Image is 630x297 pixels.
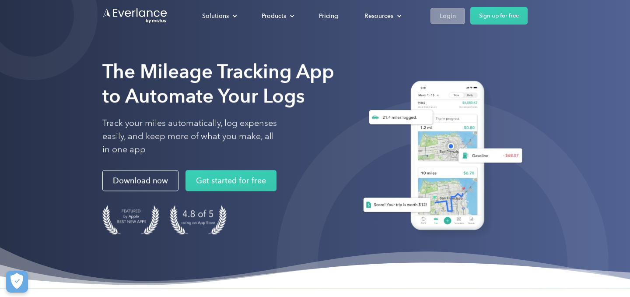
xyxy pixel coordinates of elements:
[185,170,276,191] a: Get started for free
[364,11,393,21] div: Resources
[310,8,347,24] a: Pricing
[102,170,178,191] a: Download now
[102,117,277,156] p: Track your miles automatically, log expenses easily, and keep more of what you make, all in one app
[319,11,338,21] div: Pricing
[353,74,528,240] img: Everlance, mileage tracker app, expense tracking app
[102,205,159,235] img: Badge for Featured by Apple Best New Apps
[202,11,229,21] div: Solutions
[430,8,465,24] a: Login
[102,60,334,107] strong: The Mileage Tracking App to Automate Your Logs
[262,11,286,21] div: Products
[6,271,28,293] button: Cookies Settings
[102,7,168,24] a: Go to homepage
[356,8,409,24] div: Resources
[170,205,227,235] img: 4.9 out of 5 stars on the app store
[253,8,301,24] div: Products
[470,7,528,25] a: Sign up for free
[440,11,456,21] div: Login
[193,8,244,24] div: Solutions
